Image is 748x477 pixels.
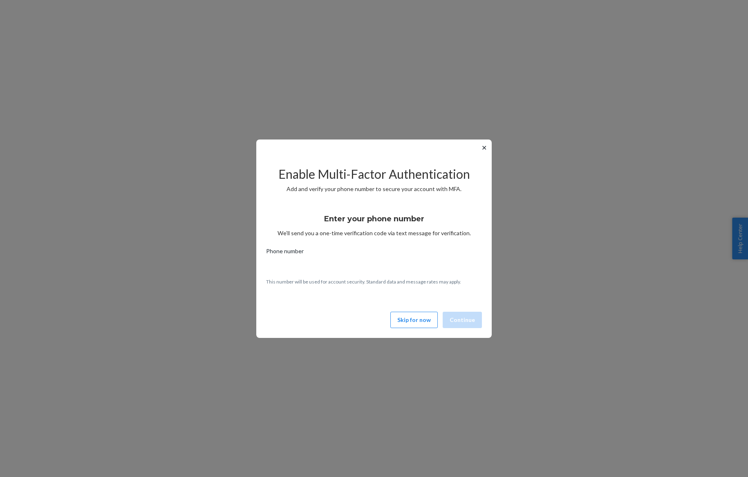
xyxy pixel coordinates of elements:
[324,214,424,224] h3: Enter your phone number
[390,312,438,328] button: Skip for now
[266,207,482,237] div: We’ll send you a one-time verification code via text message for verification.
[480,143,488,153] button: ✕
[443,312,482,328] button: Continue
[266,247,304,259] span: Phone number
[266,167,482,181] h2: Enable Multi-Factor Authentication
[266,185,482,193] p: Add and verify your phone number to secure your account with MFA.
[266,278,482,285] p: This number will be used for account security. Standard data and message rates may apply.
